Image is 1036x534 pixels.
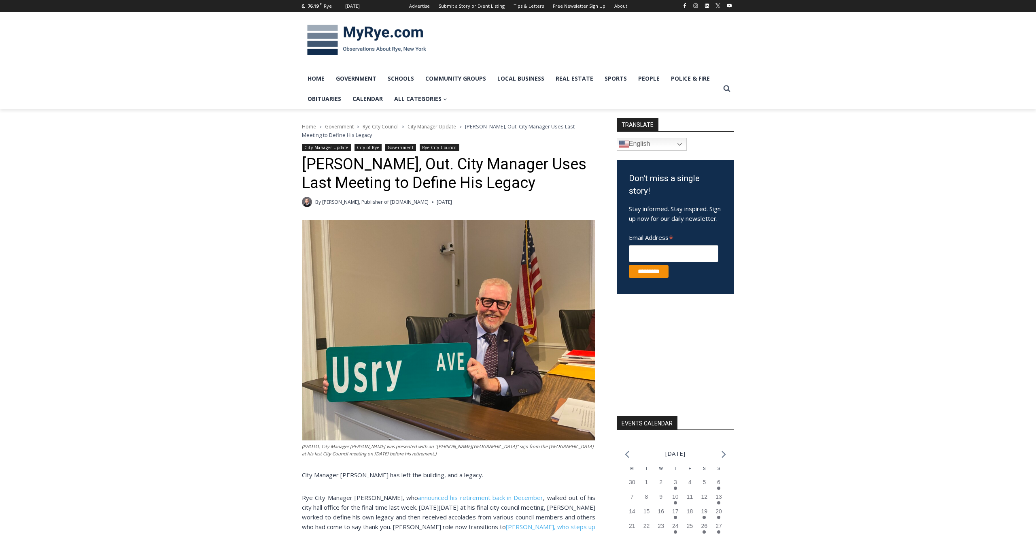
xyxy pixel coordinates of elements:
time: 11 [687,493,693,500]
button: 9 [654,493,668,507]
button: 5 [697,478,711,493]
button: 20 Has events [711,507,726,522]
div: Friday [683,466,697,478]
a: Schools [382,68,420,89]
em: Has events [674,487,677,490]
span: Rye City Manager [PERSON_NAME], who [302,493,418,502]
span: > [319,124,322,130]
span: T [674,466,677,471]
span: F [320,2,322,6]
time: 13 [715,493,722,500]
time: 1 [645,479,648,485]
a: YouTube [724,1,734,11]
span: > [357,124,359,130]
img: MyRye.com [302,19,431,61]
strong: TRANSLATE [617,118,658,131]
h3: Don't miss a single story! [629,172,722,198]
a: Rye City Council [420,144,459,151]
span: S [703,466,706,471]
button: 15 [639,507,654,522]
a: Sports [599,68,633,89]
a: Author image [302,197,312,207]
em: Has events [717,516,720,519]
a: Linkedin [702,1,712,11]
a: Next month [722,451,726,458]
a: City Manager Update [302,144,351,151]
span: All Categories [394,94,447,103]
span: 76.19 [308,3,318,9]
em: Has events [717,530,720,534]
div: Sunday [711,466,726,478]
time: 9 [659,493,662,500]
span: > [459,124,462,130]
time: [DATE] [437,198,452,206]
span: T [645,466,647,471]
h1: [PERSON_NAME], Out. City Manager Uses Last Meeting to Define His Legacy [302,155,595,192]
button: 10 Has events [668,493,683,507]
em: Has events [674,516,677,519]
time: 7 [631,493,634,500]
time: 14 [629,508,635,515]
time: 19 [701,508,708,515]
a: announced his retirement back in December [418,493,543,502]
button: 8 [639,493,654,507]
time: 25 [687,523,693,529]
a: People [633,68,665,89]
em: Has events [674,530,677,534]
span: Government [325,123,354,130]
a: English [617,138,687,151]
time: 17 [672,508,679,515]
img: en [619,139,629,149]
a: Government [385,144,416,151]
span: W [659,466,662,471]
div: Saturday [697,466,711,478]
a: X [713,1,723,11]
nav: Breadcrumbs [302,122,595,139]
time: 16 [658,508,664,515]
h2: Events Calendar [617,416,677,430]
div: Thursday [668,466,683,478]
span: M [631,466,634,471]
button: 6 Has events [711,478,726,493]
div: Monday [625,466,639,478]
a: Government [330,68,382,89]
button: 30 [625,478,639,493]
span: S [718,466,720,471]
li: [DATE] [665,448,685,459]
p: Stay informed. Stay inspired. Sign up now for our daily newsletter. [629,204,722,223]
time: 30 [629,479,635,485]
time: 2 [659,479,662,485]
a: Home [302,68,330,89]
a: Real Estate [550,68,599,89]
a: Local Business [492,68,550,89]
a: [PERSON_NAME], Publisher of [DOMAIN_NAME] [322,199,429,205]
button: 14 [625,507,639,522]
time: 18 [687,508,693,515]
nav: Primary Navigation [302,68,720,109]
a: City Manager Update [408,123,456,130]
a: City of Rye [355,144,382,151]
time: 23 [658,523,664,529]
button: 2 [654,478,668,493]
img: (PHOTO: City Manager Greg Usry was presented with an "Usry Avenue" sign from the City of Rye at h... [302,220,595,440]
time: 27 [715,523,722,529]
time: 20 [715,508,722,515]
a: Home [302,123,316,130]
a: Rye City Council [363,123,399,130]
time: 6 [717,479,720,485]
em: Has events [717,501,720,504]
span: [PERSON_NAME], Out. City Manager Uses Last Meeting to Define His Legacy [302,123,575,138]
time: 15 [643,508,650,515]
div: Tuesday [639,466,654,478]
div: Wednesday [654,466,668,478]
time: 26 [701,523,708,529]
button: 4 [683,478,697,493]
a: Police & Fire [665,68,715,89]
button: 13 Has events [711,493,726,507]
span: By [315,198,321,206]
button: 12 [697,493,711,507]
button: 3 Has events [668,478,683,493]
